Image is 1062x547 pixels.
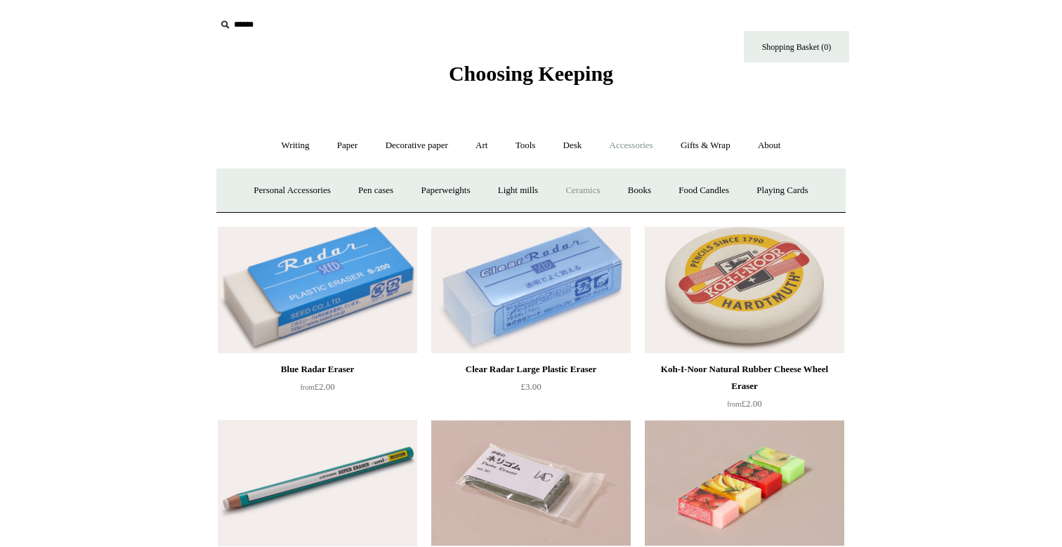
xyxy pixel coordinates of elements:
a: Playing Cards [744,172,820,209]
a: Koh-I-Noor Natural Rubber Cheese Wheel Eraser Koh-I-Noor Natural Rubber Cheese Wheel Eraser [645,227,844,353]
a: Gifts & Wrap [668,127,743,164]
div: Blue Radar Eraser [221,361,414,378]
a: Desk [551,127,595,164]
a: Accessories [597,127,666,164]
img: Koh-I-Noor Natural Rubber Cheese Wheel Eraser [645,227,844,353]
a: About [745,127,794,164]
img: Kneadable / Putty Eraser [431,420,631,546]
img: Clear Radar Large Plastic Eraser [431,227,631,353]
a: Koh-I-Noor Natural Rubber Cheese Wheel Eraser from£2.00 [645,361,844,419]
a: Paper [324,127,371,164]
span: £2.00 [300,381,334,392]
a: Choosing Keeping [449,73,613,83]
span: £3.00 [520,381,541,392]
a: Pen cases [346,172,406,209]
a: Tools [503,127,549,164]
span: from [727,400,741,408]
a: Blue Radar Eraser Blue Radar Eraser [218,227,417,353]
a: Light mills [485,172,551,209]
span: Choosing Keeping [449,62,613,85]
a: Kneadable / Putty Eraser Kneadable / Putty Eraser [431,420,631,546]
div: Koh-I-Noor Natural Rubber Cheese Wheel Eraser [648,361,841,395]
a: Food Candles [666,172,742,209]
a: Blue Radar Eraser from£2.00 [218,361,417,419]
span: £2.00 [727,398,761,409]
span: from [300,383,314,391]
a: Fruit Scented Plastic Eraser Fruit Scented Plastic Eraser [645,420,844,546]
img: Fruit Scented Plastic Eraser [645,420,844,546]
a: Decorative paper [373,127,461,164]
a: Writing [269,127,322,164]
a: Personal Accessories [241,172,343,209]
a: Books [615,172,664,209]
a: Mitsubishi "Super Eraser" Eraser Pencil Mitsubishi "Super Eraser" Eraser Pencil [218,420,417,546]
a: Paperweights [408,172,483,209]
a: Clear Radar Large Plastic Eraser Clear Radar Large Plastic Eraser [431,227,631,353]
a: Shopping Basket (0) [744,31,849,62]
a: Ceramics [553,172,612,209]
img: Blue Radar Eraser [218,227,417,353]
div: Clear Radar Large Plastic Eraser [435,361,627,378]
a: Clear Radar Large Plastic Eraser £3.00 [431,361,631,419]
a: Art [463,127,500,164]
img: Mitsubishi "Super Eraser" Eraser Pencil [218,420,417,546]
